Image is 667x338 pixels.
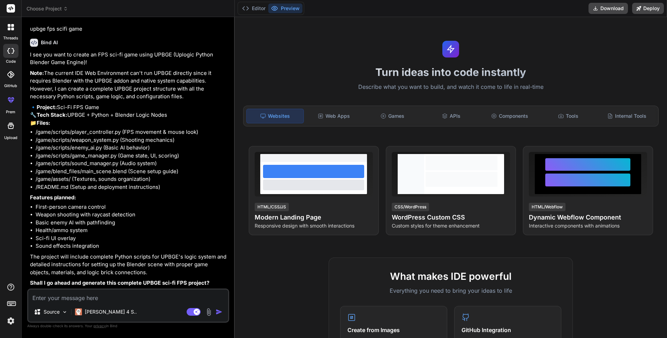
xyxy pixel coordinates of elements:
p: I see you want to create an FPS sci-fi game using UPBGE (Uplogic Python Blender Game Engine)! [30,51,228,67]
li: Weapon shooting with raycast detection [36,211,228,219]
h6: Bind AI [41,39,58,46]
div: Components [481,109,538,123]
p: upbge fps scifi game [30,25,228,33]
li: /game/scripts/game_manager.py (Game state, UI, scoring) [36,152,228,160]
div: Internal Tools [598,109,655,123]
h2: What makes IDE powerful [340,269,561,284]
label: code [6,59,16,64]
label: Upload [4,135,17,141]
img: attachment [205,308,213,316]
div: Websites [246,109,304,123]
button: Preview [268,3,302,13]
button: Deploy [632,3,664,14]
p: The project will include complete Python scripts for UPBGE's logic system and detailed instructio... [30,253,228,277]
div: Games [364,109,421,123]
button: Download [589,3,628,14]
li: /game/scripts/enemy_ai.py (Basic AI behavior) [36,144,228,152]
li: Sound effects integration [36,242,228,250]
strong: Shall I go ahead and generate this complete UPBGE sci-fi FPS project? [30,279,209,286]
div: CSS/WordPress [392,203,429,211]
h1: Turn ideas into code instantly [239,66,663,78]
p: Custom styles for theme enhancement [392,222,510,229]
div: APIs [422,109,480,123]
li: /game/scripts/weapon_system.py (Shooting mechanics) [36,136,228,144]
strong: Tech Stack: [37,112,67,118]
span: Choose Project [27,5,68,12]
h4: Modern Landing Page [255,213,373,222]
h4: Dynamic Webflow Component [529,213,647,222]
label: prem [6,109,15,115]
button: Editor [239,3,268,13]
li: Basic enemy AI with pathfinding [36,219,228,227]
p: 🔹 Sci-Fi FPS Game 🔧 UPBGE + Python + Blender Logic Nodes 📁 [30,103,228,127]
div: Tools [540,109,597,123]
div: Web Apps [305,109,362,123]
li: Health/ammo system [36,226,228,235]
p: The current IDE Web Environment can't run UPBGE directly since it requires Blender with the UPBGE... [30,69,228,101]
p: [PERSON_NAME] 4 S.. [85,308,137,315]
p: Responsive design with smooth interactions [255,222,373,229]
li: /README.md (Setup and deployment instructions) [36,183,228,191]
p: Always double-check its answers. Your in Bind [27,323,229,329]
p: Everything you need to bring your ideas to life [340,286,561,295]
p: Source [44,308,60,315]
label: GitHub [4,83,17,89]
img: settings [5,315,17,327]
p: Describe what you want to build, and watch it come to life in real-time [239,83,663,92]
div: HTML/CSS/JS [255,203,289,211]
img: icon [216,308,223,315]
h4: Create from Images [347,326,440,334]
h4: GitHub Integration [462,326,554,334]
h4: WordPress Custom CSS [392,213,510,222]
label: threads [3,35,18,41]
img: Pick Models [62,309,68,315]
strong: Note: [30,70,44,76]
p: Interactive components with animations [529,222,647,229]
li: /game/scripts/player_controller.py (FPS movement & mouse look) [36,128,228,136]
li: Sci-fi UI overlay [36,235,228,243]
strong: Features planned: [30,194,76,201]
span: privacy [93,324,106,328]
li: First-person camera control [36,203,228,211]
img: Claude 4 Sonnet [75,308,82,315]
strong: Files: [37,120,50,126]
li: /game/scripts/sound_manager.py (Audio system) [36,160,228,168]
li: /game/blend_files/main_scene.blend (Scene setup guide) [36,168,228,176]
li: /game/assets/ (Textures, sounds organization) [36,175,228,183]
div: HTML/Webflow [529,203,565,211]
strong: Project: [37,104,57,110]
